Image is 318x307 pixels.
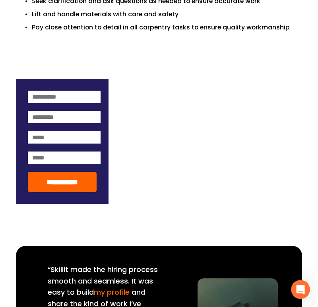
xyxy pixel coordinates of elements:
[94,287,130,297] a: my profile
[32,9,302,19] p: Lift and handle materials with care and safety
[48,264,160,297] span: “Skillit made the hiring process smooth and seamless. It was easy to build
[32,22,302,32] p: Pay close attention to detail in all carpentry tasks to ensure quality workmanship
[291,280,310,299] iframe: Intercom live chat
